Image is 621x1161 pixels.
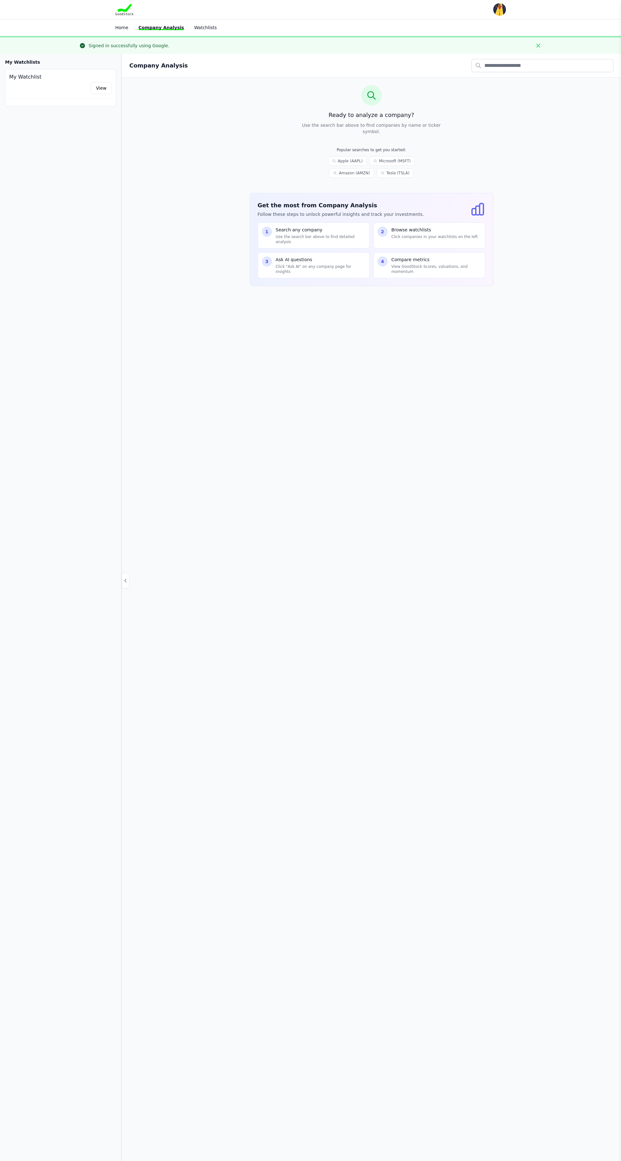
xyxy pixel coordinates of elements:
[276,256,365,263] p: Ask AI questions
[194,25,217,30] a: Watchlists
[391,234,478,239] p: Click companies in your watchlists on the left
[89,42,170,49] div: Signed in successfully using Google.
[391,256,481,263] p: Compare metrics
[5,59,40,65] h3: My Watchlists
[329,168,374,178] a: Amazon (AMZN)
[306,147,437,152] p: Popular searches to get you started:
[250,111,493,119] h3: Ready to analyze a company?
[139,25,184,30] a: Company Analysis
[377,168,414,178] a: Tesla (TSLA)
[129,61,188,70] h2: Company Analysis
[328,156,367,166] a: Apple (AAPL)
[276,227,365,233] p: Search any company
[533,41,543,51] button: Close
[391,264,481,274] p: View GoodStock Scores, valuations, and momentum
[9,73,112,81] h4: My Watchlist
[276,264,365,274] p: Click "Ask AI" on any company page for insights
[258,211,424,217] p: Follow these steps to unlock powerful insights and track your investments.
[91,82,112,94] a: View
[381,258,384,265] span: 4
[391,227,478,233] p: Browse watchlists
[381,229,384,235] span: 2
[265,258,268,265] span: 3
[493,3,506,16] img: user photo
[258,201,424,210] h3: Get the most from Company Analysis
[115,4,134,15] img: Goodstock Logo
[301,122,443,135] p: Use the search bar above to find companies by name or ticker symbol.
[115,25,128,30] a: Home
[369,156,415,166] a: Microsoft (MSFT)
[265,229,268,235] span: 1
[276,234,365,244] p: Use the search bar above to find detailed analysis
